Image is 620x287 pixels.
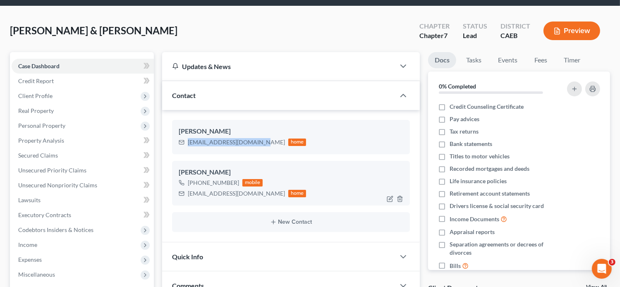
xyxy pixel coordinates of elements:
div: Chapter [419,22,450,31]
a: Fees [527,52,554,68]
div: Chapter [419,31,450,41]
button: New Contact [179,219,404,225]
div: [PERSON_NAME] [179,127,404,136]
a: Lawsuits [12,193,154,208]
span: Pay advices [450,115,479,123]
a: Events [491,52,524,68]
span: Expenses [18,256,42,263]
a: Property Analysis [12,133,154,148]
span: Bank statements [450,140,492,148]
div: Lead [463,31,487,41]
span: Case Dashboard [18,62,60,69]
span: Drivers license & social security card [450,202,544,210]
span: Income [18,241,37,248]
div: Status [463,22,487,31]
span: 3 [609,259,615,265]
a: Tasks [460,52,488,68]
div: District [500,22,530,31]
span: Quick Info [172,253,203,261]
span: Titles to motor vehicles [450,152,510,160]
span: Unsecured Nonpriority Claims [18,182,97,189]
span: Income Documents [450,215,499,223]
span: Personal Property [18,122,65,129]
div: [EMAIL_ADDRESS][DOMAIN_NAME] [188,138,285,146]
a: Secured Claims [12,148,154,163]
div: Updates & News [172,62,385,71]
span: Contact [172,91,196,99]
div: home [288,139,306,146]
span: Life insurance policies [450,177,507,185]
span: Client Profile [18,92,53,99]
span: Codebtors Insiders & Notices [18,226,93,233]
span: Bills [450,262,461,270]
strong: 0% Completed [439,83,476,90]
span: Executory Contracts [18,211,71,218]
span: Tax returns [450,127,479,136]
span: Unsecured Priority Claims [18,167,86,174]
div: mobile [242,179,263,187]
button: Preview [543,22,600,40]
a: Executory Contracts [12,208,154,222]
span: [PERSON_NAME] & [PERSON_NAME] [10,24,177,36]
span: Appraisal reports [450,228,495,236]
span: Credit Counseling Certificate [450,103,524,111]
span: Property Analysis [18,137,64,144]
span: Lawsuits [18,196,41,203]
span: 7 [444,31,448,39]
a: Unsecured Nonpriority Claims [12,178,154,193]
span: Real Property [18,107,54,114]
div: CAEB [500,31,530,41]
div: home [288,190,306,197]
a: Unsecured Priority Claims [12,163,154,178]
a: Case Dashboard [12,59,154,74]
span: Recorded mortgages and deeds [450,165,529,173]
iframe: Intercom live chat [592,259,612,279]
span: Miscellaneous [18,271,55,278]
span: Retirement account statements [450,189,530,198]
a: Docs [428,52,456,68]
a: Credit Report [12,74,154,88]
a: Timer [557,52,587,68]
span: Secured Claims [18,152,58,159]
span: Separation agreements or decrees of divorces [450,240,558,257]
div: [PHONE_NUMBER] [188,179,239,187]
span: Credit Report [18,77,54,84]
div: [EMAIL_ADDRESS][DOMAIN_NAME] [188,189,285,198]
div: [PERSON_NAME] [179,167,404,177]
